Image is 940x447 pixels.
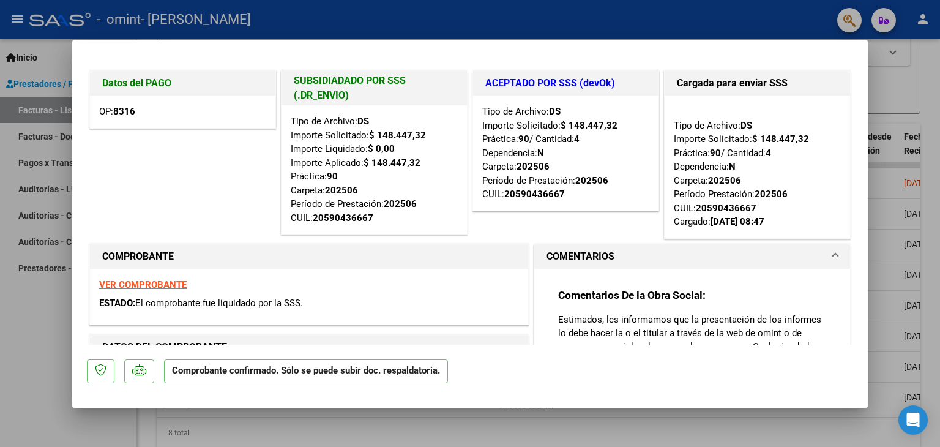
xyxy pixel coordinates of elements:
strong: N [729,161,736,172]
strong: 4 [574,133,580,145]
strong: 202506 [755,189,788,200]
strong: 90 [518,133,529,145]
strong: 202506 [325,185,358,196]
span: El comprobante fue liquidado por la SSS. [135,298,303,309]
strong: DS [740,120,752,131]
h1: Cargada para enviar SSS [677,76,838,91]
div: 20590436667 [504,187,565,201]
p: Estimados, les informamos que la presentación de los informes lo debe hacer la o el titular a tra... [558,313,826,380]
strong: 8316 [113,106,135,117]
div: 20590436667 [313,211,373,225]
strong: 202506 [575,175,608,186]
strong: $ 148.447,32 [369,130,426,141]
h1: Datos del PAGO [102,76,263,91]
strong: DATOS DEL COMPROBANTE [102,341,227,353]
h1: SUBSIDIADADO POR SSS (.DR_ENVIO) [294,73,455,103]
span: OP: [99,106,135,117]
strong: $ 0,00 [368,143,395,154]
strong: [DATE] 08:47 [711,216,764,227]
h1: COMENTARIOS [546,249,614,264]
div: Tipo de Archivo: Importe Solicitado: Importe Liquidado: Importe Aplicado: Práctica: Carpeta: Perí... [291,115,458,225]
strong: 202506 [384,198,417,209]
strong: 202506 [708,175,741,186]
strong: $ 148.447,32 [561,120,617,131]
div: 20590436667 [696,201,756,216]
div: Open Intercom Messenger [898,405,928,435]
strong: 4 [766,148,771,159]
strong: COMPROBANTE [102,250,174,262]
mat-expansion-panel-header: COMENTARIOS [534,244,850,269]
strong: N [537,148,544,159]
div: Tipo de Archivo: Importe Solicitado: Práctica: / Cantidad: Dependencia: Carpeta: Período de Prest... [482,105,649,201]
div: COMENTARIOS [534,269,850,436]
strong: DS [357,116,369,127]
strong: 202506 [517,161,550,172]
div: Tipo de Archivo: Importe Solicitado: Práctica: / Cantidad: Dependencia: Carpeta: Período Prestaci... [674,105,841,229]
strong: 90 [710,148,721,159]
h1: ACEPTADO POR SSS (devOk) [485,76,646,91]
strong: DS [549,106,561,117]
a: VER COMPROBANTE [99,279,187,290]
strong: $ 148.447,32 [752,133,809,145]
strong: $ 148.447,32 [364,157,420,168]
strong: Comentarios De la Obra Social: [558,289,706,301]
span: ESTADO: [99,298,135,309]
strong: 90 [327,171,338,182]
p: Comprobante confirmado. Sólo se puede subir doc. respaldatoria. [164,359,448,383]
